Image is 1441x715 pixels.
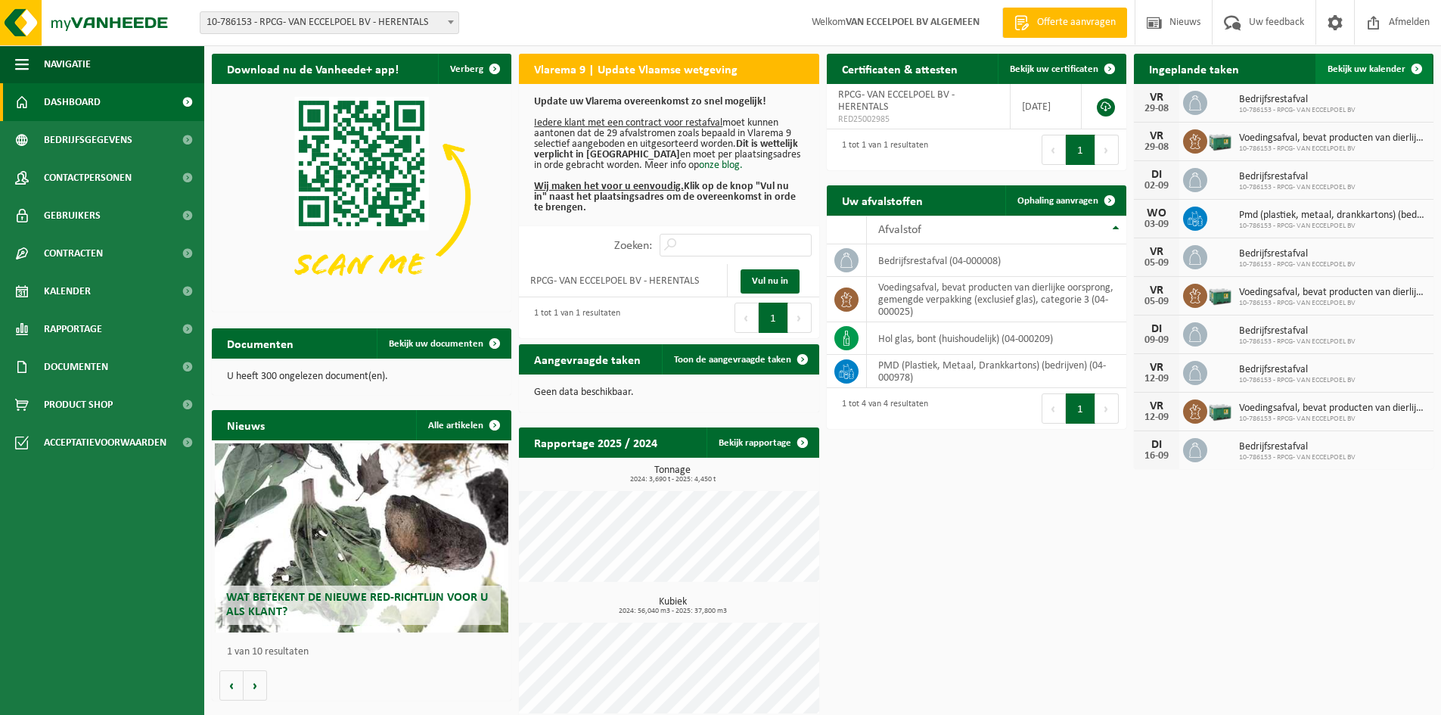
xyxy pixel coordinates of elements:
button: 1 [1066,393,1095,424]
span: Bedrijfsrestafval [1239,248,1356,260]
span: Voedingsafval, bevat producten van dierlijke oorsprong, gemengde verpakking (exc... [1239,287,1426,299]
h3: Tonnage [526,465,818,483]
span: Product Shop [44,386,113,424]
p: 1 van 10 resultaten [227,647,504,657]
span: Voedingsafval, bevat producten van dierlijke oorsprong, gemengde verpakking (exc... [1239,132,1426,145]
td: bedrijfsrestafval (04-000008) [867,244,1126,277]
h2: Aangevraagde taken [519,344,656,374]
div: 05-09 [1141,258,1172,269]
div: DI [1141,169,1172,181]
div: 12-09 [1141,412,1172,423]
span: 10-786153 - RPCG- VAN ECCELPOEL BV [1239,299,1426,308]
span: Afvalstof [878,224,921,236]
button: Volgende [244,670,267,701]
h2: Certificaten & attesten [827,54,973,83]
h2: Vlarema 9 | Update Vlaamse wetgeving [519,54,753,83]
span: Pmd (plastiek, metaal, drankkartons) (bedrijven) [1239,210,1426,222]
span: Toon de aangevraagde taken [674,355,791,365]
h2: Documenten [212,328,309,358]
h3: Kubiek [526,597,818,615]
a: Bekijk uw documenten [377,328,510,359]
b: Dit is wettelijk verplicht in [GEOGRAPHIC_DATA] [534,138,798,160]
span: Voedingsafval, bevat producten van dierlijke oorsprong, gemengde verpakking (exc... [1239,403,1426,415]
span: 10-786153 - RPCG- VAN ECCELPOEL BV [1239,415,1426,424]
span: 10-786153 - RPCG- VAN ECCELPOEL BV [1239,453,1356,462]
td: RPCG- VAN ECCELPOEL BV - HERENTALS [519,264,728,297]
div: 02-09 [1141,181,1172,191]
span: Bedrijfsrestafval [1239,171,1356,183]
div: 29-08 [1141,104,1172,114]
u: Wij maken het voor u eenvoudig. [534,181,684,192]
strong: VAN ECCELPOEL BV ALGEMEEN [846,17,980,28]
a: Alle artikelen [416,410,510,440]
div: 1 tot 4 van 4 resultaten [834,392,928,425]
span: Offerte aanvragen [1033,15,1120,30]
div: 12-09 [1141,374,1172,384]
span: Rapportage [44,310,102,348]
button: 1 [759,303,788,333]
div: 29-08 [1141,142,1172,153]
h2: Download nu de Vanheede+ app! [212,54,414,83]
div: 1 tot 1 van 1 resultaten [526,301,620,334]
span: Bekijk uw kalender [1328,64,1405,74]
div: 1 tot 1 van 1 resultaten [834,133,928,166]
span: Acceptatievoorwaarden [44,424,166,462]
button: Next [1095,135,1119,165]
td: PMD (Plastiek, Metaal, Drankkartons) (bedrijven) (04-000978) [867,355,1126,388]
div: 16-09 [1141,451,1172,462]
button: Vorige [219,670,244,701]
span: RPCG- VAN ECCELPOEL BV - HERENTALS [838,89,955,113]
a: Bekijk rapportage [707,427,818,458]
img: PB-LB-0680-HPE-GN-01 [1207,397,1233,423]
span: 2024: 56,040 m3 - 2025: 37,800 m3 [526,608,818,615]
td: voedingsafval, bevat producten van dierlijke oorsprong, gemengde verpakking (exclusief glas), cat... [867,277,1126,322]
p: moet kunnen aantonen dat de 29 afvalstromen zoals bepaald in Vlarema 9 selectief aangeboden en ui... [534,97,803,213]
span: RED25002985 [838,113,998,126]
span: Contracten [44,235,103,272]
img: PB-LB-0680-HPE-GN-01 [1207,127,1233,153]
td: hol glas, bont (huishoudelijk) (04-000209) [867,322,1126,355]
span: 10-786153 - RPCG- VAN ECCELPOEL BV [1239,106,1356,115]
div: DI [1141,439,1172,451]
img: PB-LB-0680-HPE-GN-01 [1207,281,1233,307]
span: Bedrijfsrestafval [1239,364,1356,376]
div: WO [1141,207,1172,219]
h2: Nieuws [212,410,280,440]
a: Wat betekent de nieuwe RED-richtlijn voor u als klant? [215,443,508,633]
span: 2024: 3,690 t - 2025: 4,450 t [526,476,818,483]
button: Verberg [438,54,510,84]
span: 10-786153 - RPCG- VAN ECCELPOEL BV [1239,337,1356,347]
img: Download de VHEPlus App [212,84,511,309]
a: onze blog. [699,160,743,171]
a: Bekijk uw certificaten [998,54,1125,84]
u: Iedere klant met een contract voor restafval [534,117,722,129]
a: Toon de aangevraagde taken [662,344,818,375]
div: VR [1141,362,1172,374]
span: 10-786153 - RPCG- VAN ECCELPOEL BV - HERENTALS [200,11,459,34]
span: Bedrijfsrestafval [1239,94,1356,106]
button: Previous [1042,393,1066,424]
span: 10-786153 - RPCG- VAN ECCELPOEL BV [1239,260,1356,269]
b: Update uw Vlarema overeenkomst zo snel mogelijk! [534,96,766,107]
span: Ophaling aanvragen [1017,196,1098,206]
div: VR [1141,400,1172,412]
div: VR [1141,92,1172,104]
a: Bekijk uw kalender [1315,54,1432,84]
a: Ophaling aanvragen [1005,185,1125,216]
a: Offerte aanvragen [1002,8,1127,38]
div: VR [1141,284,1172,297]
div: DI [1141,323,1172,335]
span: Bedrijfsrestafval [1239,325,1356,337]
label: Zoeken: [614,240,652,252]
button: Previous [734,303,759,333]
span: 10-786153 - RPCG- VAN ECCELPOEL BV [1239,376,1356,385]
span: Bekijk uw certificaten [1010,64,1098,74]
div: VR [1141,130,1172,142]
span: Wat betekent de nieuwe RED-richtlijn voor u als klant? [226,592,488,618]
span: Verberg [450,64,483,74]
span: 10-786153 - RPCG- VAN ECCELPOEL BV [1239,145,1426,154]
button: Previous [1042,135,1066,165]
td: [DATE] [1011,84,1082,129]
span: 10-786153 - RPCG- VAN ECCELPOEL BV [1239,222,1426,231]
span: Bedrijfsrestafval [1239,441,1356,453]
